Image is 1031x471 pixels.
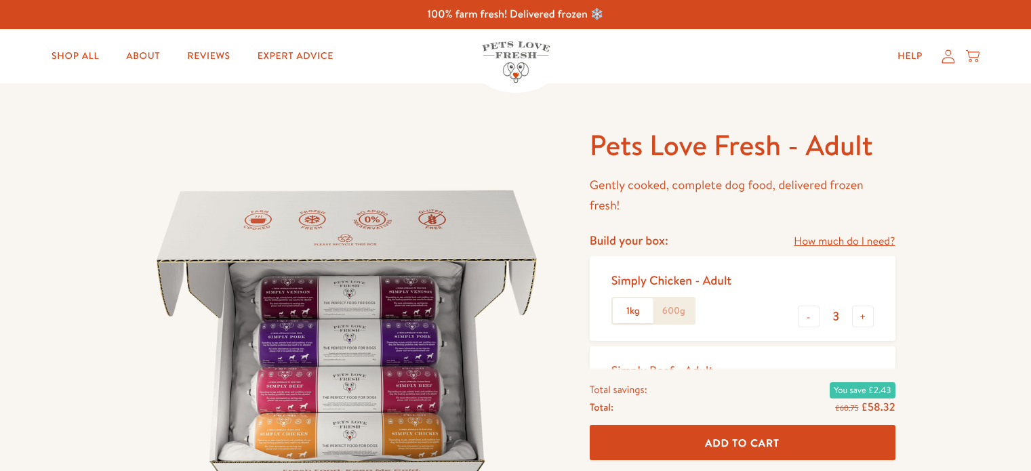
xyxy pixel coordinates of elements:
[830,382,895,398] span: You save £2.43
[835,402,858,413] s: £60.75
[653,298,694,324] label: 600g
[613,298,653,324] label: 1kg
[41,43,110,70] a: Shop All
[590,232,668,248] h4: Build your box:
[482,41,550,83] img: Pets Love Fresh
[794,232,895,251] a: How much do I need?
[590,127,895,164] h1: Pets Love Fresh - Adult
[887,43,933,70] a: Help
[798,306,820,327] button: -
[590,175,895,216] p: Gently cooked, complete dog food, delivered frozen fresh!
[852,306,874,327] button: +
[611,272,731,288] div: Simply Chicken - Adult
[247,43,344,70] a: Expert Advice
[861,399,895,414] span: £58.32
[590,380,647,398] span: Total savings:
[705,435,780,449] span: Add To Cart
[611,363,714,378] div: Simply Beef - Adult
[590,425,895,461] button: Add To Cart
[176,43,241,70] a: Reviews
[115,43,171,70] a: About
[590,398,613,415] span: Total:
